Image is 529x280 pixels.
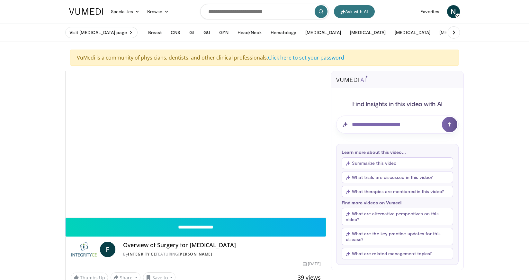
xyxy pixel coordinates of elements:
button: [MEDICAL_DATA] [301,26,345,39]
img: vumedi-ai-logo.svg [336,76,368,82]
button: Breast [144,26,166,39]
button: What therapies are mentioned in this video? [342,186,453,197]
button: Ask with AI [334,5,375,18]
div: VuMedi is a community of physicians, dentists, and other clinical professionals. [70,50,459,66]
a: F [100,242,115,257]
button: GU [200,26,214,39]
input: Question for AI [336,116,459,134]
div: [DATE] [303,261,320,267]
button: CNS [167,26,184,39]
h4: Find Insights in this video with AI [336,99,459,108]
a: Integrity CE [128,251,156,257]
button: [MEDICAL_DATA] [391,26,434,39]
a: Visit [MEDICAL_DATA] page [65,27,138,38]
a: [PERSON_NAME] [178,251,212,257]
button: [MEDICAL_DATA] [435,26,479,39]
button: What are related management topics? [342,248,453,259]
p: Learn more about this video... [342,149,453,155]
button: What trials are discussed in this video? [342,172,453,183]
button: Hematology [267,26,300,39]
a: Specialties [107,5,143,18]
button: GI [185,26,198,39]
button: GYN [215,26,232,39]
button: What are alternative perspectives on this video? [342,208,453,225]
button: What are the key practice updates for this disease? [342,228,453,245]
input: Search topics, interventions [200,4,329,19]
img: Integrity CE [71,242,97,257]
video-js: Video Player [66,71,326,218]
img: VuMedi Logo [69,8,103,15]
div: By FEATURING [123,251,320,257]
a: Click here to set your password [268,54,344,61]
a: Browse [143,5,173,18]
a: N [447,5,460,18]
button: Head/Neck [234,26,265,39]
button: [MEDICAL_DATA] [346,26,390,39]
h4: Overview of Surgery for [MEDICAL_DATA] [123,242,320,249]
button: Summarize this video [342,157,453,169]
a: Favorites [417,5,443,18]
p: Find more videos on Vumedi [342,200,453,205]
